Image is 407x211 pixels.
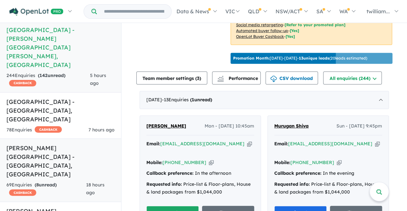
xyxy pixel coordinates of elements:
u: Social media retargeting [236,22,283,27]
img: line-chart.svg [218,76,223,79]
u: OpenLot Buyer Cashback [236,34,284,39]
button: Team member settings (3) [136,72,207,84]
span: [Refer to your promoted plan] [285,22,345,27]
div: 244 Enquir ies [6,72,90,87]
strong: Requested info: [274,181,310,187]
button: Performance [212,72,261,84]
div: 69 Enquir ies [6,181,86,197]
a: [PERSON_NAME] [146,122,186,130]
span: 7 hours ago [88,127,115,133]
img: download icon [270,76,277,82]
span: [Yes] [286,34,295,39]
button: Copy [209,159,214,166]
input: Try estate name, suburb, builder or developer [98,5,170,18]
b: Promotion Month: [233,56,270,61]
span: 8 [36,182,39,188]
h5: [GEOGRAPHIC_DATA] - [PERSON_NAME][GEOGRAPHIC_DATA][PERSON_NAME] , [GEOGRAPHIC_DATA] [6,26,115,69]
div: In the evening [274,170,382,177]
button: CSV download [266,72,318,84]
strong: Mobile: [274,160,290,165]
a: [EMAIL_ADDRESS][DOMAIN_NAME] [160,141,244,147]
button: All enquiries (244) [323,72,382,84]
strong: Callback preference: [146,170,194,176]
a: [PHONE_NUMBER] [163,160,206,165]
h5: [PERSON_NAME][GEOGRAPHIC_DATA] - [GEOGRAPHIC_DATA] , [GEOGRAPHIC_DATA] [6,144,115,179]
strong: ( unread) [35,182,57,188]
b: 13 unique leads [299,56,329,61]
img: Openlot PRO Logo White [9,8,63,16]
strong: Callback preference: [274,170,322,176]
span: twilliam... [367,8,390,15]
strong: Email: [146,141,160,147]
strong: Mobile: [146,160,163,165]
div: 78 Enquir ies [6,126,62,134]
button: Copy [247,140,252,147]
span: [PERSON_NAME] [146,123,186,129]
div: Price-list & Floor-plans, House & land packages from $1,044,000 [274,181,382,196]
div: In the afternoon [146,170,254,177]
img: bar-chart.svg [217,78,224,82]
strong: ( unread) [190,97,212,103]
a: [EMAIL_ADDRESS][DOMAIN_NAME] [288,141,372,147]
span: 5 hours ago [90,72,106,86]
span: CASHBACK [35,126,62,133]
span: 142 [40,72,48,78]
strong: ( unread) [38,72,65,78]
span: [Yes] [290,28,299,33]
span: 1 [192,97,194,103]
div: Price-list & Floor-plans, House & land packages from $1,044,000 [146,181,254,196]
span: CASHBACK [9,189,36,196]
span: Mon - [DATE] 10:45am [205,122,254,130]
div: [DATE] [140,91,389,109]
span: 18 hours ago [86,182,105,195]
span: 3 [197,75,199,81]
button: Copy [375,140,380,147]
span: Performance [218,75,258,81]
a: [PHONE_NUMBER] [290,160,334,165]
button: Copy [337,159,342,166]
span: Murugan Shiva [274,123,309,129]
span: - 13 Enquir ies [162,97,212,103]
strong: Requested info: [146,181,182,187]
strong: Email: [274,141,288,147]
u: Automated buyer follow-up [236,28,288,33]
h5: [GEOGRAPHIC_DATA] - [GEOGRAPHIC_DATA] , [GEOGRAPHIC_DATA] [6,97,115,124]
p: [DATE] - [DATE] - ( 20 leads estimated) [233,55,367,61]
span: Sun - [DATE] 9:45pm [336,122,382,130]
span: CASHBACK [9,80,36,86]
a: Murugan Shiva [274,122,309,130]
